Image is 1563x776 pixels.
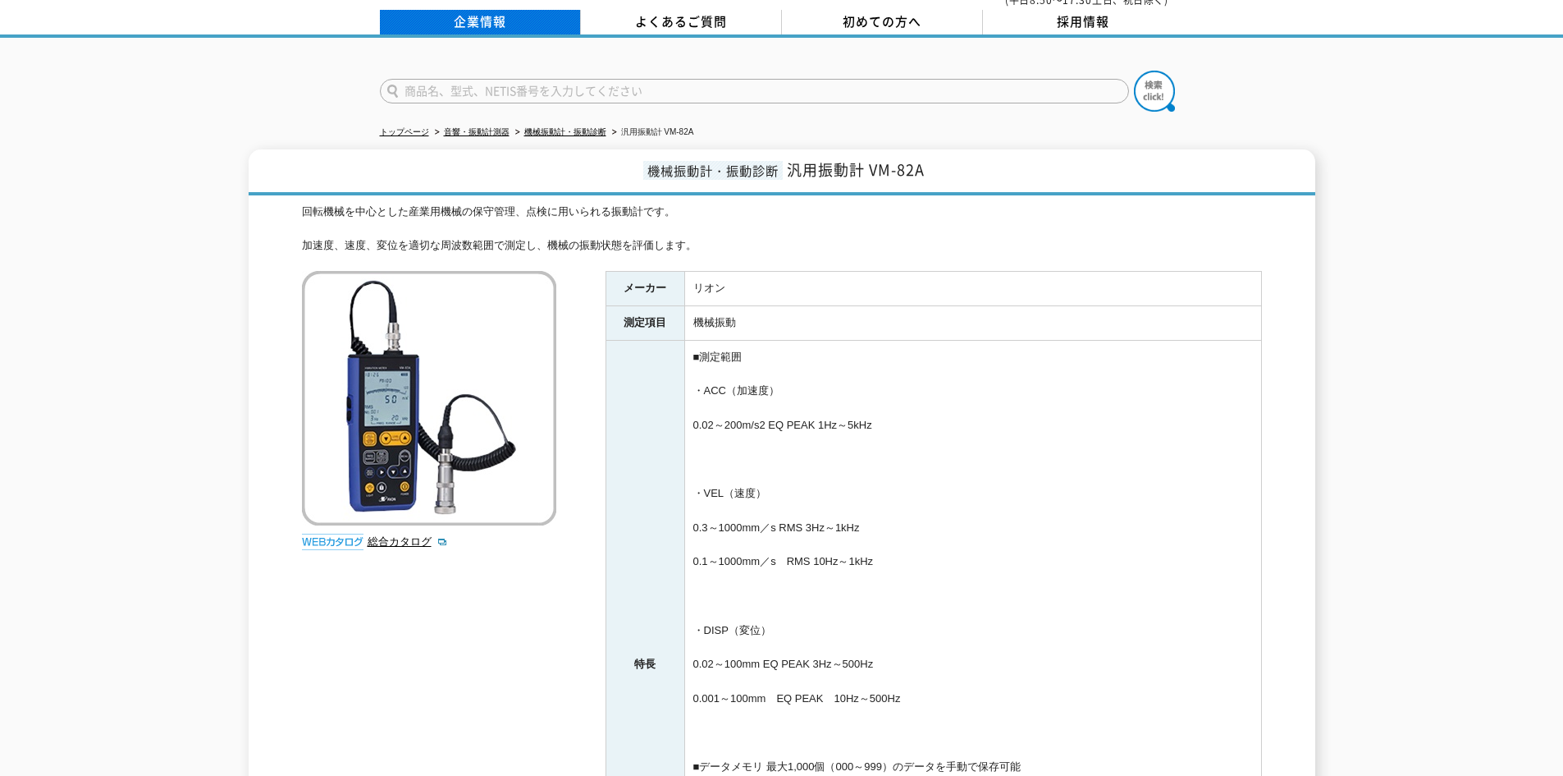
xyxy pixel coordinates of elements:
a: 企業情報 [380,10,581,34]
a: トップページ [380,127,429,136]
a: 音響・振動計測器 [444,127,510,136]
span: 初めての方へ [843,12,921,30]
a: 初めての方へ [782,10,983,34]
input: 商品名、型式、NETIS番号を入力してください [380,79,1129,103]
th: 測定項目 [606,306,684,341]
span: 汎用振動計 VM-82A [787,158,925,181]
div: 回転機械を中心とした産業用機械の保守管理、点検に用いられる振動計です。 加速度、速度、変位を適切な周波数範囲で測定し、機械の振動状態を評価します。 [302,204,1262,255]
img: webカタログ [302,534,363,550]
a: 機械振動計・振動診断 [524,127,606,136]
td: 機械振動 [684,306,1261,341]
img: btn_search.png [1134,71,1175,112]
li: 汎用振動計 VM-82A [609,124,694,141]
td: リオン [684,272,1261,306]
th: メーカー [606,272,684,306]
a: よくあるご質問 [581,10,782,34]
a: 採用情報 [983,10,1184,34]
img: 汎用振動計 VM-82A [302,271,556,526]
a: 総合カタログ [368,535,448,548]
span: 機械振動計・振動診断 [643,161,783,180]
